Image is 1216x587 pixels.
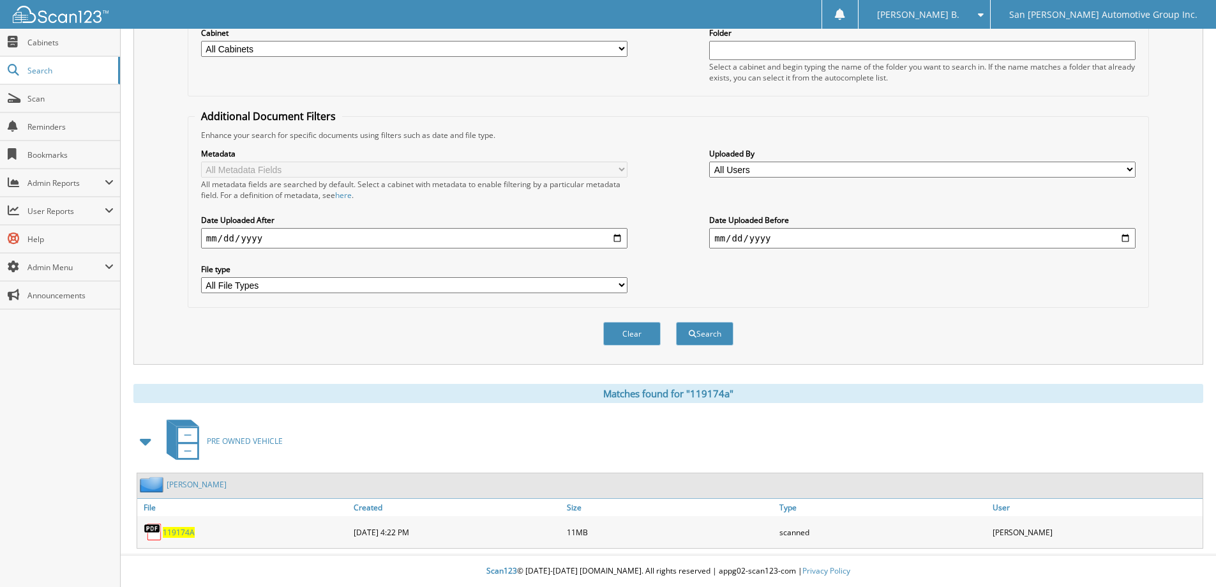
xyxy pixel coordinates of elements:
span: User Reports [27,206,105,217]
a: [PERSON_NAME] [167,479,227,490]
img: folder2.png [140,476,167,492]
a: Type [776,499,989,516]
label: Cabinet [201,27,627,38]
input: start [201,228,627,248]
span: Announcements [27,290,114,301]
label: Uploaded By [709,148,1136,159]
label: Date Uploaded After [201,215,627,225]
a: here [335,190,352,201]
img: scan123-logo-white.svg [13,6,109,23]
span: PRE OWNED VEHICLE [207,436,283,446]
div: [PERSON_NAME] [989,519,1203,545]
div: © [DATE]-[DATE] [DOMAIN_NAME]. All rights reserved | appg02-scan123-com | [121,556,1216,587]
label: File type [201,264,627,275]
div: Matches found for "119174a" [133,384,1203,403]
span: Reminders [27,121,114,132]
span: Help [27,234,114,245]
div: 11MB [564,519,777,545]
div: Enhance your search for specific documents using filters such as date and file type. [195,130,1142,141]
label: Folder [709,27,1136,38]
div: All metadata fields are searched by default. Select a cabinet with metadata to enable filtering b... [201,179,627,201]
a: Created [350,499,564,516]
span: Scan123 [486,565,517,576]
span: Admin Menu [27,262,105,273]
span: Bookmarks [27,149,114,160]
div: scanned [776,519,989,545]
span: San [PERSON_NAME] Automotive Group Inc. [1009,11,1197,19]
legend: Additional Document Filters [195,109,342,123]
label: Date Uploaded Before [709,215,1136,225]
button: Clear [603,322,661,346]
a: PRE OWNED VEHICLE [159,416,283,466]
span: Cabinets [27,37,114,48]
a: Size [564,499,777,516]
button: Search [676,322,733,346]
a: File [137,499,350,516]
span: [PERSON_NAME] B. [877,11,959,19]
a: User [989,499,1203,516]
div: [DATE] 4:22 PM [350,519,564,545]
label: Metadata [201,148,627,159]
span: Search [27,65,112,76]
img: PDF.png [144,522,163,542]
a: 119174A [163,527,195,538]
input: end [709,228,1136,248]
span: Admin Reports [27,178,105,188]
a: Privacy Policy [802,565,850,576]
span: Scan [27,93,114,104]
div: Select a cabinet and begin typing the name of the folder you want to search in. If the name match... [709,61,1136,83]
